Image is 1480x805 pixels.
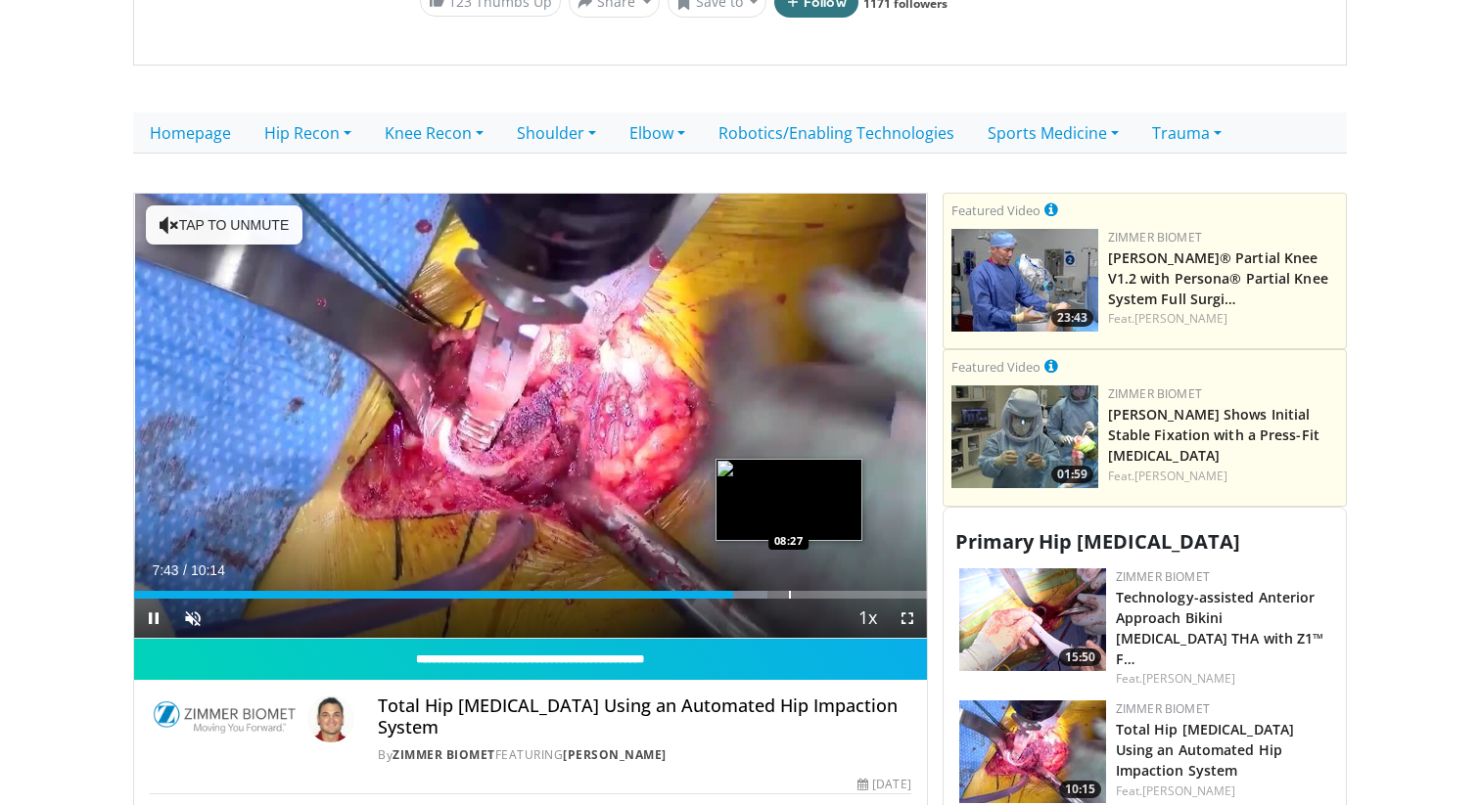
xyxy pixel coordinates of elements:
[134,599,173,638] button: Pause
[1108,405,1319,465] a: [PERSON_NAME] Shows Initial Stable Fixation with a Press-Fit [MEDICAL_DATA]
[563,746,667,763] a: [PERSON_NAME]
[1142,783,1235,799] a: [PERSON_NAME]
[1059,648,1101,666] span: 15:50
[951,385,1098,488] a: 01:59
[951,201,1041,219] small: Featured Video
[1059,781,1101,798] span: 10:15
[951,229,1098,332] img: 99b1778f-d2b2-419a-8659-7269f4b428ba.150x105_q85_crop-smart_upscale.jpg
[368,112,500,154] a: Knee Recon
[500,112,613,154] a: Shoulder
[1134,310,1227,327] a: [PERSON_NAME]
[1134,468,1227,484] a: [PERSON_NAME]
[1108,310,1338,328] div: Feat.
[849,599,888,638] button: Playback Rate
[1116,588,1324,668] a: Technology-assisted Anterior Approach Bikini [MEDICAL_DATA] THA with Z1™ F…
[173,599,212,638] button: Unmute
[378,695,910,738] h4: Total Hip [MEDICAL_DATA] Using an Automated Hip Impaction System
[702,112,971,154] a: Robotics/Enabling Technologies
[959,568,1106,671] a: 15:50
[959,700,1106,803] img: fb3500a4-4dd2-4f5c-8a81-f8678b3ae64e.150x105_q85_crop-smart_upscale.jpg
[150,695,300,742] img: Zimmer Biomet
[1116,720,1294,780] a: Total Hip [MEDICAL_DATA] Using an Automated Hip Impaction System
[951,385,1098,488] img: 6bc46ad6-b634-4876-a934-24d4e08d5fac.150x105_q85_crop-smart_upscale.jpg
[1051,466,1093,483] span: 01:59
[1108,385,1202,402] a: Zimmer Biomet
[191,562,225,578] span: 10:14
[393,746,495,763] a: Zimmer Biomet
[378,746,910,764] div: By FEATURING
[1116,568,1210,585] a: Zimmer Biomet
[146,205,302,245] button: Tap to unmute
[134,591,927,599] div: Progress Bar
[1116,700,1210,717] a: Zimmer Biomet
[716,459,862,541] img: image.jpeg
[955,528,1240,555] span: Primary Hip [MEDICAL_DATA]
[1108,229,1202,246] a: Zimmer Biomet
[959,568,1106,671] img: 896f6787-b5f3-455d-928f-da3bb3055a34.png.150x105_q85_crop-smart_upscale.png
[613,112,702,154] a: Elbow
[1051,309,1093,327] span: 23:43
[888,599,927,638] button: Fullscreen
[1135,112,1238,154] a: Trauma
[1116,670,1330,688] div: Feat.
[1116,783,1330,800] div: Feat.
[152,562,178,578] span: 7:43
[248,112,368,154] a: Hip Recon
[1108,248,1328,308] a: [PERSON_NAME]® Partial Knee V1.2 with Persona® Partial Knee System Full Surgi…
[951,358,1041,376] small: Featured Video
[951,229,1098,332] a: 23:43
[133,112,248,154] a: Homepage
[1108,468,1338,485] div: Feat.
[857,776,910,793] div: [DATE]
[971,112,1135,154] a: Sports Medicine
[1142,670,1235,687] a: [PERSON_NAME]
[959,700,1106,803] a: 10:15
[307,695,354,742] img: Avatar
[134,194,927,640] video-js: Video Player
[183,562,187,578] span: /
